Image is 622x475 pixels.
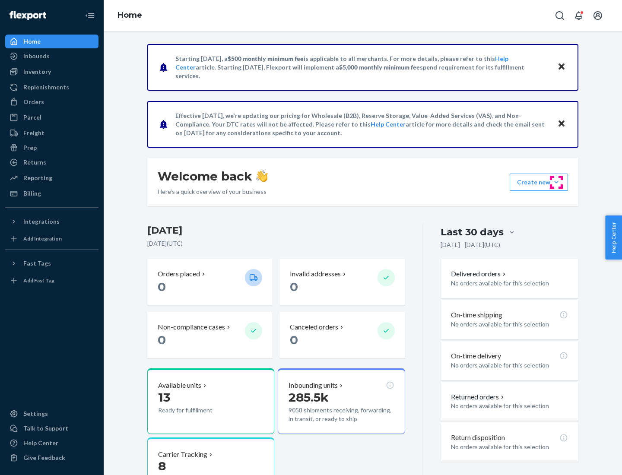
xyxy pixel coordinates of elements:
[5,111,98,124] a: Parcel
[5,232,98,246] a: Add Integration
[556,118,567,130] button: Close
[441,225,504,239] div: Last 30 days
[158,332,166,347] span: 0
[339,63,420,71] span: $5,000 monthly minimum fee
[5,155,98,169] a: Returns
[23,259,51,268] div: Fast Tags
[451,351,501,361] p: On-time delivery
[147,368,274,434] button: Available units13Ready for fulfillment
[158,390,170,405] span: 13
[23,409,48,418] div: Settings
[5,256,98,270] button: Fast Tags
[605,215,622,260] button: Help Center
[147,312,273,358] button: Non-compliance cases 0
[158,322,225,332] p: Non-compliance cases
[5,274,98,288] a: Add Fast Tag
[441,241,500,249] p: [DATE] - [DATE] ( UTC )
[147,259,273,305] button: Orders placed 0
[158,168,268,184] h1: Welcome back
[175,54,549,80] p: Starting [DATE], a is applicable to all merchants. For more details, please refer to this article...
[451,392,506,402] button: Returned orders
[451,269,508,279] button: Delivered orders
[5,215,98,228] button: Integrations
[5,421,98,435] a: Talk to Support
[175,111,549,137] p: Effective [DATE], we're updating our pricing for Wholesale (B2B), Reserve Storage, Value-Added Se...
[23,37,41,46] div: Home
[5,35,98,48] a: Home
[451,310,502,320] p: On-time shipping
[23,143,37,152] div: Prep
[451,402,568,410] p: No orders available for this selection
[158,187,268,196] p: Here’s a quick overview of your business
[570,7,587,24] button: Open notifications
[5,80,98,94] a: Replenishments
[23,277,54,284] div: Add Fast Tag
[290,322,338,332] p: Canceled orders
[158,269,200,279] p: Orders placed
[10,11,46,20] img: Flexport logo
[5,436,98,450] a: Help Center
[23,83,69,92] div: Replenishments
[589,7,606,24] button: Open account menu
[5,95,98,109] a: Orders
[5,451,98,465] button: Give Feedback
[23,129,44,137] div: Freight
[158,406,238,415] p: Ready for fulfillment
[5,141,98,155] a: Prep
[147,224,405,237] h3: [DATE]
[23,189,41,198] div: Billing
[5,65,98,79] a: Inventory
[289,390,329,405] span: 285.5k
[5,126,98,140] a: Freight
[23,98,44,106] div: Orders
[117,10,142,20] a: Home
[23,453,65,462] div: Give Feedback
[81,7,98,24] button: Close Navigation
[451,443,568,451] p: No orders available for this selection
[451,361,568,370] p: No orders available for this selection
[147,239,405,248] p: [DATE] ( UTC )
[256,170,268,182] img: hand-wave emoji
[371,120,406,128] a: Help Center
[451,320,568,329] p: No orders available for this selection
[289,380,338,390] p: Inbounding units
[290,279,298,294] span: 0
[23,235,62,242] div: Add Integration
[228,55,304,62] span: $500 monthly minimum fee
[158,450,207,459] p: Carrier Tracking
[23,52,50,60] div: Inbounds
[23,113,41,122] div: Parcel
[23,67,51,76] div: Inventory
[5,407,98,421] a: Settings
[158,380,201,390] p: Available units
[278,368,405,434] button: Inbounding units285.5k9058 shipments receiving, forwarding, in transit, or ready to ship
[23,158,46,167] div: Returns
[5,49,98,63] a: Inbounds
[158,459,166,473] span: 8
[551,7,568,24] button: Open Search Box
[289,406,394,423] p: 9058 shipments receiving, forwarding, in transit, or ready to ship
[23,174,52,182] div: Reporting
[451,433,505,443] p: Return disposition
[23,439,58,447] div: Help Center
[279,312,405,358] button: Canceled orders 0
[158,279,166,294] span: 0
[556,61,567,73] button: Close
[451,279,568,288] p: No orders available for this selection
[510,174,568,191] button: Create new
[290,269,341,279] p: Invalid addresses
[23,217,60,226] div: Integrations
[111,3,149,28] ol: breadcrumbs
[279,259,405,305] button: Invalid addresses 0
[23,424,68,433] div: Talk to Support
[5,187,98,200] a: Billing
[290,332,298,347] span: 0
[5,171,98,185] a: Reporting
